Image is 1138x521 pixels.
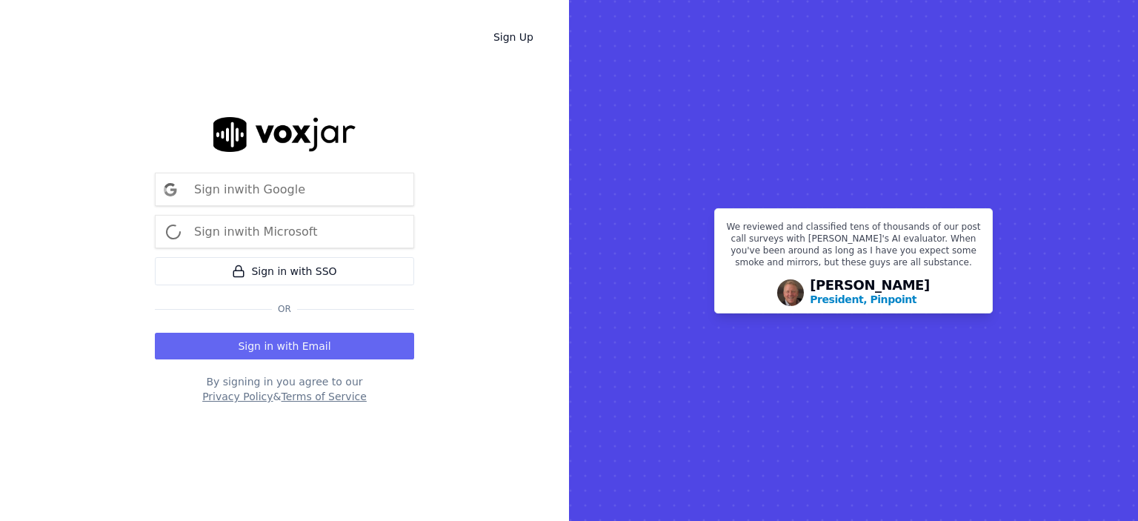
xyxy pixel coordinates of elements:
button: Privacy Policy [202,389,273,404]
p: We reviewed and classified tens of thousands of our post call surveys with [PERSON_NAME]'s AI eva... [724,221,983,274]
div: [PERSON_NAME] [810,279,930,307]
img: google Sign in button [156,175,185,205]
img: Avatar [777,279,804,306]
a: Sign in with SSO [155,257,414,285]
p: Sign in with Google [194,181,305,199]
button: Sign inwith Microsoft [155,215,414,248]
img: logo [213,117,356,152]
a: Sign Up [482,24,545,50]
div: By signing in you agree to our & [155,374,414,404]
span: Or [272,303,297,315]
p: President, Pinpoint [810,292,916,307]
button: Sign in with Email [155,333,414,359]
button: Sign inwith Google [155,173,414,206]
p: Sign in with Microsoft [194,223,317,241]
button: Terms of Service [281,389,366,404]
